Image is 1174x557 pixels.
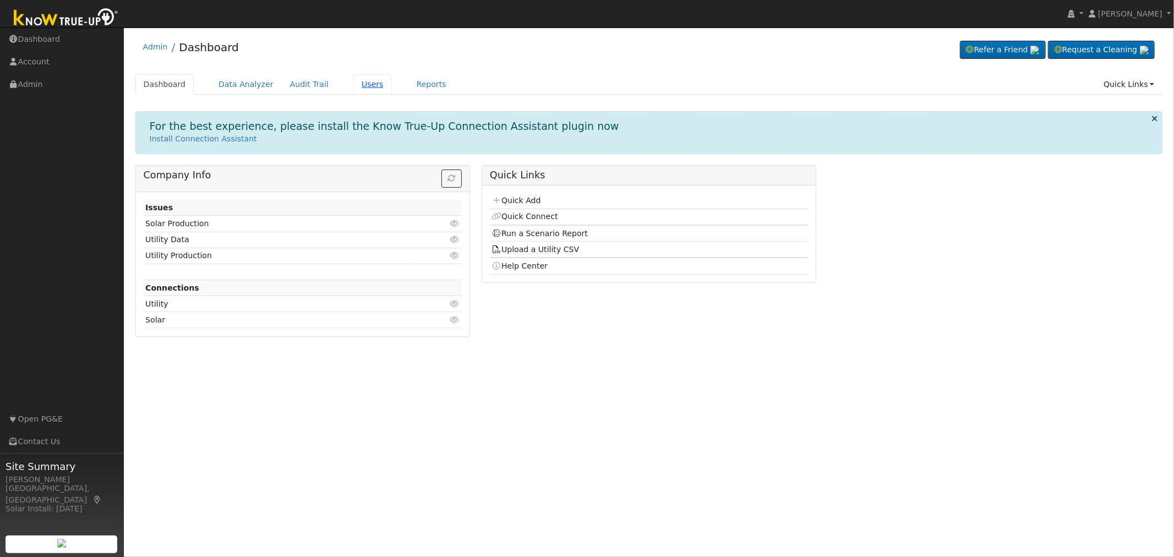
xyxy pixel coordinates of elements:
[144,312,411,328] td: Solar
[92,495,102,504] a: Map
[450,316,460,324] i: Click to view
[144,216,411,232] td: Solar Production
[492,245,579,254] a: Upload a Utility CSV
[450,220,460,227] i: Click to view
[150,120,619,133] h1: For the best experience, please install the Know True-Up Connection Assistant plugin now
[1048,41,1155,59] a: Request a Cleaning
[6,503,118,515] div: Solar Install: [DATE]
[1098,9,1162,18] span: [PERSON_NAME]
[8,6,124,31] img: Know True-Up
[450,300,460,308] i: Click to view
[408,74,455,95] a: Reports
[6,474,118,485] div: [PERSON_NAME]
[492,196,540,205] a: Quick Add
[6,459,118,474] span: Site Summary
[179,41,239,54] a: Dashboard
[144,170,462,181] h5: Company Info
[145,283,199,292] strong: Connections
[960,41,1046,59] a: Refer a Friend
[490,170,808,181] h5: Quick Links
[210,74,282,95] a: Data Analyzer
[492,261,548,270] a: Help Center
[135,74,194,95] a: Dashboard
[150,134,257,143] a: Install Connection Assistant
[145,203,173,212] strong: Issues
[282,74,337,95] a: Audit Trail
[353,74,392,95] a: Users
[57,539,66,548] img: retrieve
[1140,46,1149,54] img: retrieve
[144,296,411,312] td: Utility
[6,483,118,506] div: [GEOGRAPHIC_DATA], [GEOGRAPHIC_DATA]
[492,229,588,238] a: Run a Scenario Report
[450,252,460,259] i: Click to view
[450,236,460,243] i: Click to view
[143,42,168,51] a: Admin
[1095,74,1162,95] a: Quick Links
[144,248,411,264] td: Utility Production
[1030,46,1039,54] img: retrieve
[492,212,558,221] a: Quick Connect
[144,232,411,248] td: Utility Data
